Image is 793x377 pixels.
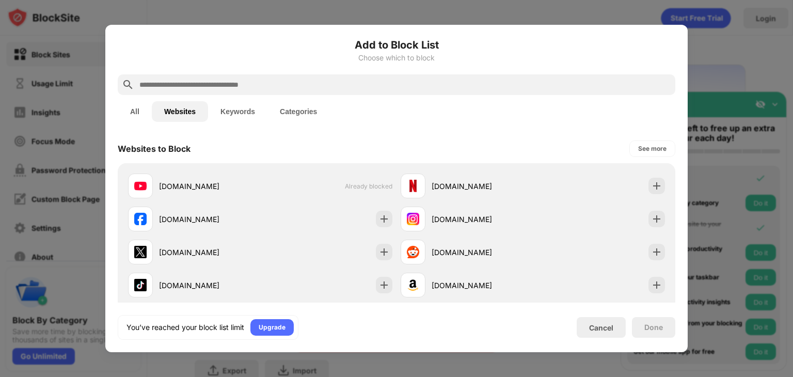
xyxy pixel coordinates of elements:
[407,213,419,225] img: favicons
[134,180,147,192] img: favicons
[208,101,267,122] button: Keywords
[638,144,667,154] div: See more
[345,182,392,190] span: Already blocked
[118,144,191,154] div: Websites to Block
[407,279,419,291] img: favicons
[407,246,419,258] img: favicons
[152,101,208,122] button: Websites
[589,323,613,332] div: Cancel
[118,37,675,53] h6: Add to Block List
[134,279,147,291] img: favicons
[432,247,533,258] div: [DOMAIN_NAME]
[159,214,260,225] div: [DOMAIN_NAME]
[118,54,675,62] div: Choose which to block
[259,322,286,333] div: Upgrade
[159,280,260,291] div: [DOMAIN_NAME]
[432,280,533,291] div: [DOMAIN_NAME]
[126,322,244,333] div: You’ve reached your block list limit
[407,180,419,192] img: favicons
[159,181,260,192] div: [DOMAIN_NAME]
[267,101,329,122] button: Categories
[134,246,147,258] img: favicons
[118,101,152,122] button: All
[432,214,533,225] div: [DOMAIN_NAME]
[122,78,134,91] img: search.svg
[644,323,663,332] div: Done
[134,213,147,225] img: favicons
[432,181,533,192] div: [DOMAIN_NAME]
[159,247,260,258] div: [DOMAIN_NAME]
